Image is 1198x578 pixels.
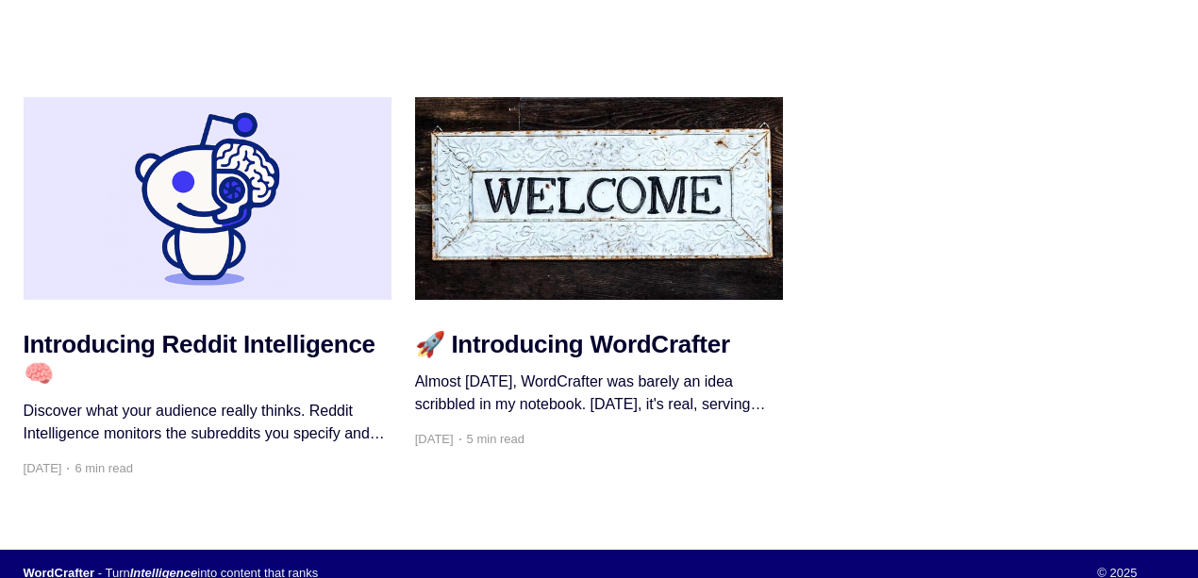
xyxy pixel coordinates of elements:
[24,456,62,481] time: [DATE]
[415,97,784,300] img: 🚀 Introducing WordCrafter
[24,330,392,388] h2: Introducing Reddit Intelligence 🧠
[67,456,132,481] span: 6 min read
[459,427,524,452] span: 5 min read
[24,400,392,445] div: Discover what your audience really thinks. Reddit Intelligence monitors the subreddits you specif...
[24,97,392,300] img: Introducing Reddit Intelligence 🧠
[415,330,784,416] a: 🚀 Introducing WordCrafter Almost [DATE], WordCrafter was barely an idea scribbled in my notebook....
[24,330,392,445] a: Introducing Reddit Intelligence 🧠 Discover what your audience really thinks. Reddit Intelligence ...
[415,371,784,416] div: Almost [DATE], WordCrafter was barely an idea scribbled in my notebook. [DATE], it's real, servin...
[415,427,454,452] time: [DATE]
[415,330,784,359] h2: 🚀 Introducing WordCrafter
